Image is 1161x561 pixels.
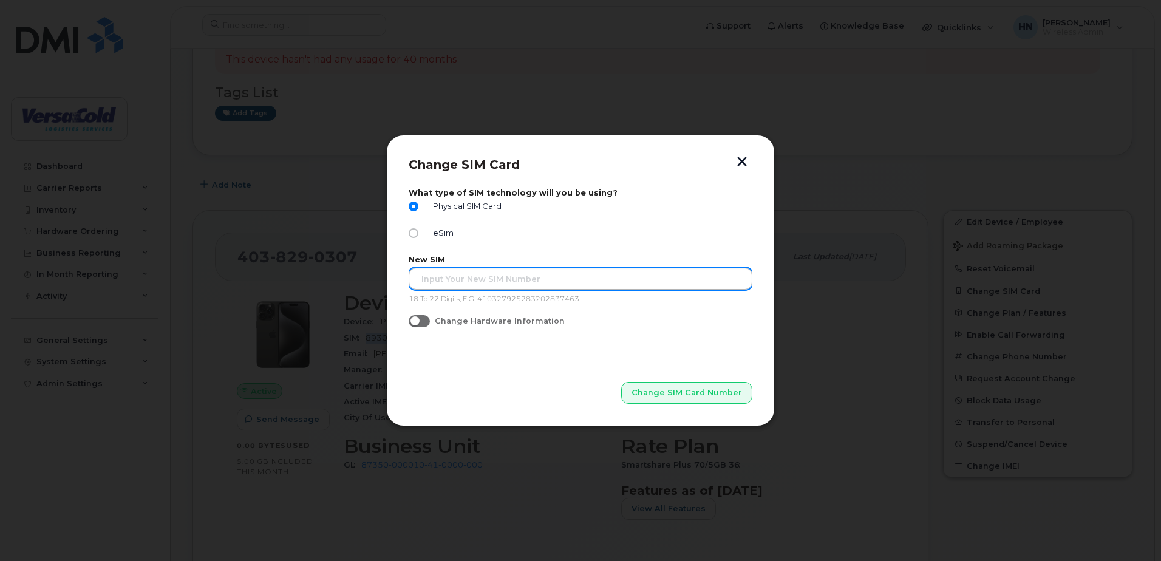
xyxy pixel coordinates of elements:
[621,382,752,404] button: Change SIM Card Number
[409,315,418,325] input: Change Hardware Information
[428,202,502,211] span: Physical SIM Card
[632,387,742,398] span: Change SIM Card Number
[409,268,752,290] input: Input Your New SIM Number
[409,294,752,304] p: 18 To 22 Digits, E.G. 410327925283202837463
[428,228,454,237] span: eSim
[409,228,418,238] input: eSim
[409,188,752,197] label: What type of SIM technology will you be using?
[409,202,418,211] input: Physical SIM Card
[409,157,520,172] span: Change SIM Card
[409,255,752,264] label: New SIM
[435,316,565,325] span: Change Hardware Information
